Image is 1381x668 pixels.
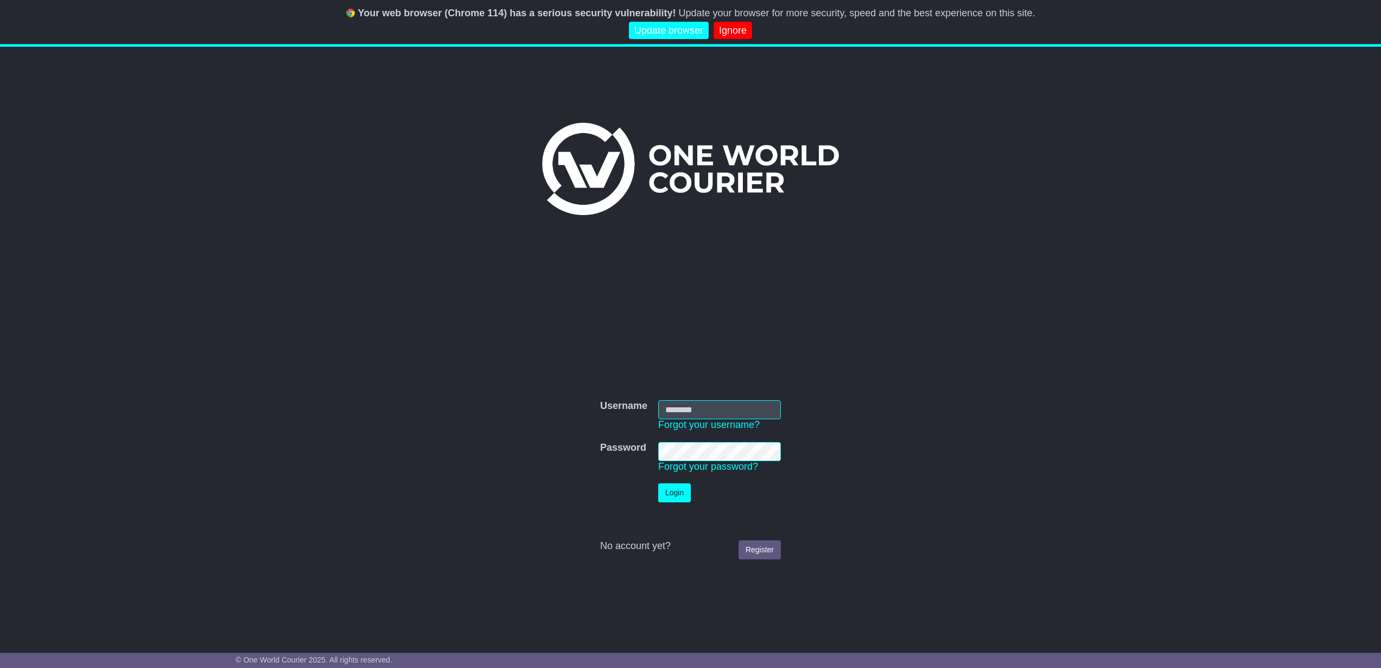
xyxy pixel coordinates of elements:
a: Update browser [629,22,709,40]
div: No account yet? [600,540,781,552]
label: Password [600,442,646,454]
button: Login [658,483,691,502]
img: One World [542,123,838,215]
label: Username [600,400,647,412]
span: © One World Courier 2025. All rights reserved. [236,656,392,664]
span: Update your browser for more security, speed and the best experience on this site. [678,8,1035,18]
b: Your web browser (Chrome 114) has a serious security vulnerability! [358,8,676,18]
a: Register [739,540,781,559]
a: Ignore [714,22,752,40]
a: Forgot your username? [658,419,760,430]
a: Forgot your password? [658,461,758,472]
